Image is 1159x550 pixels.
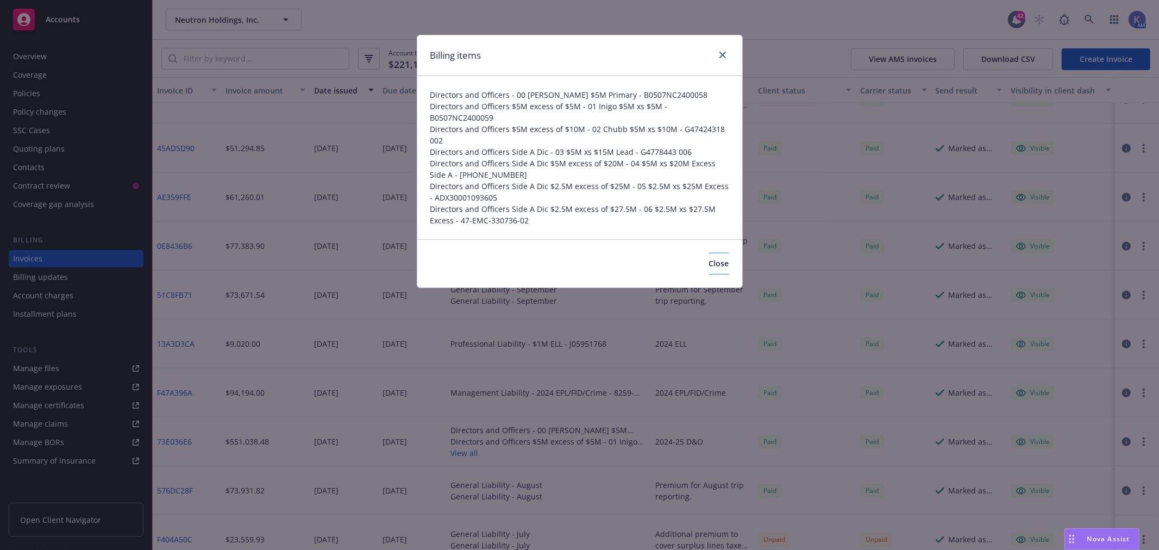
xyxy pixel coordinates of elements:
[430,146,729,158] span: Directors and Officers Side A Dic - 03 $5M xs $15M Lead - G4778443 006
[430,101,729,123] span: Directors and Officers $5M excess of $5M - 01 Inigo $5M xs $5M - B0507NC2400059
[709,258,729,268] span: Close
[716,48,729,61] a: close
[430,123,729,146] span: Directors and Officers $5M excess of $10M - 02 Chubb $5M xs $10M - G47424318 002
[430,48,481,62] h1: Billing items
[1064,528,1139,550] button: Nova Assist
[430,180,729,203] span: Directors and Officers Side A Dic $2.5M excess of $25M - 05 $2.5M xs $25M Excess - ADX30001093605
[430,158,729,180] span: Directors and Officers Side A Dic $5M excess of $20M - 04 $5M xs $20M Excess Side A - [PHONE_NUMBER]
[430,89,729,101] span: Directors and Officers - 00 [PERSON_NAME] $5M Primary - B0507NC2400058
[430,203,729,226] span: Directors and Officers Side A Dic $2.5M excess of $27.5M - 06 $2.5M xs $27.5M Excess - 47-EMC-330...
[709,253,729,274] button: Close
[1065,529,1079,549] div: Drag to move
[1087,534,1130,543] span: Nova Assist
